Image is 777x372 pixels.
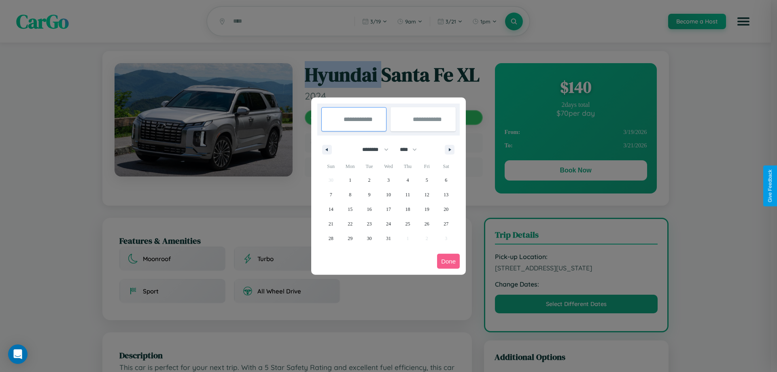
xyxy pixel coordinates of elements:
[426,173,428,187] span: 5
[417,187,436,202] button: 12
[379,187,398,202] button: 10
[379,231,398,246] button: 31
[321,187,340,202] button: 7
[321,202,340,217] button: 14
[360,231,379,246] button: 30
[340,187,359,202] button: 8
[405,217,410,231] span: 25
[445,173,447,187] span: 6
[405,187,410,202] span: 11
[398,173,417,187] button: 4
[348,217,352,231] span: 22
[8,344,28,364] div: Open Intercom Messenger
[417,160,436,173] span: Fri
[340,202,359,217] button: 15
[360,187,379,202] button: 9
[379,160,398,173] span: Wed
[437,217,456,231] button: 27
[379,173,398,187] button: 3
[398,217,417,231] button: 25
[379,202,398,217] button: 17
[348,202,352,217] span: 15
[368,173,371,187] span: 2
[386,217,391,231] span: 24
[360,217,379,231] button: 23
[437,254,460,269] button: Done
[348,231,352,246] span: 29
[398,202,417,217] button: 18
[329,202,333,217] span: 14
[329,231,333,246] span: 28
[329,217,333,231] span: 21
[367,217,372,231] span: 23
[767,170,773,202] div: Give Feedback
[406,173,409,187] span: 4
[386,231,391,246] span: 31
[321,160,340,173] span: Sun
[386,187,391,202] span: 10
[321,217,340,231] button: 21
[417,173,436,187] button: 5
[379,217,398,231] button: 24
[360,173,379,187] button: 2
[425,187,429,202] span: 12
[417,217,436,231] button: 26
[321,231,340,246] button: 28
[444,202,448,217] span: 20
[340,173,359,187] button: 1
[349,173,351,187] span: 1
[398,160,417,173] span: Thu
[360,202,379,217] button: 16
[340,231,359,246] button: 29
[425,217,429,231] span: 26
[367,231,372,246] span: 30
[386,202,391,217] span: 17
[349,187,351,202] span: 8
[444,187,448,202] span: 13
[368,187,371,202] span: 9
[360,160,379,173] span: Tue
[437,160,456,173] span: Sat
[405,202,410,217] span: 18
[387,173,390,187] span: 3
[444,217,448,231] span: 27
[417,202,436,217] button: 19
[367,202,372,217] span: 16
[437,187,456,202] button: 13
[437,173,456,187] button: 6
[340,217,359,231] button: 22
[340,160,359,173] span: Mon
[330,187,332,202] span: 7
[425,202,429,217] span: 19
[437,202,456,217] button: 20
[398,187,417,202] button: 11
